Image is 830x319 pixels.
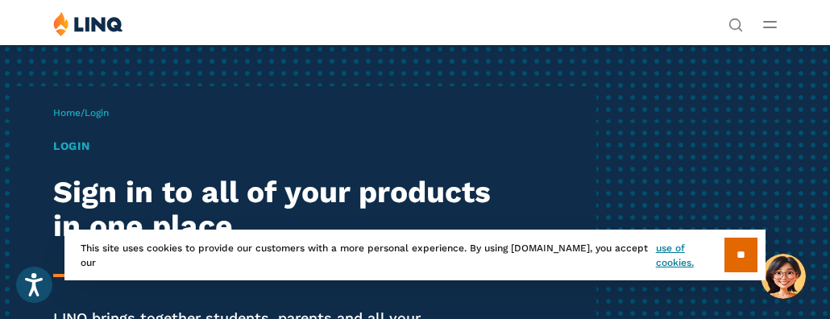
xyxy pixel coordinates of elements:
[728,11,743,31] nav: Utility Navigation
[728,16,743,31] button: Open Search Bar
[53,138,509,155] h1: Login
[64,230,766,280] div: This site uses cookies to provide our customers with a more personal experience. By using [DOMAIN...
[53,175,509,244] h2: Sign in to all of your products in one place.
[656,241,724,270] a: use of cookies.
[53,107,109,118] span: /
[53,107,81,118] a: Home
[85,107,109,118] span: Login
[53,11,123,36] img: LINQ | K‑12 Software
[761,254,806,299] button: Hello, have a question? Let’s chat.
[763,15,777,33] button: Open Main Menu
